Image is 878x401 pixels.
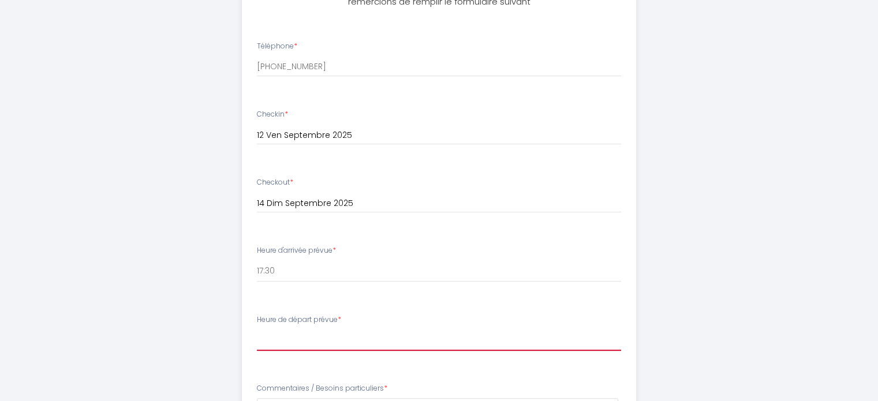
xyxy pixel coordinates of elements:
[257,41,297,52] label: Téléphone
[257,383,387,394] label: Commentaires / Besoins particuliers
[257,245,336,256] label: Heure d'arrivée prévue
[257,314,341,325] label: Heure de départ prévue
[257,177,293,188] label: Checkout
[257,109,288,120] label: Checkin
